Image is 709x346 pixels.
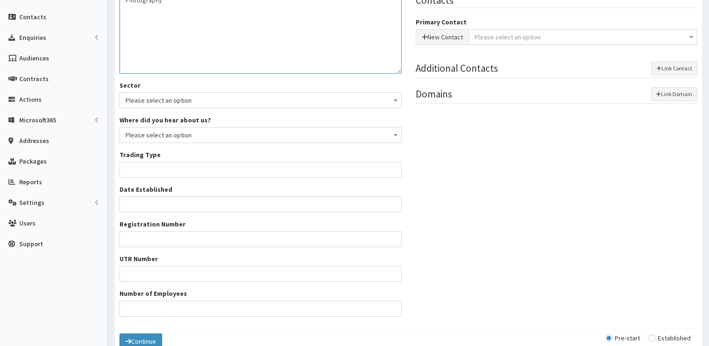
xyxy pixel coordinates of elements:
[119,115,211,125] label: Where did you hear about us?
[651,87,697,101] button: Link Domain
[126,128,396,142] span: Please select an option
[475,33,541,41] span: Please select an option
[19,54,49,62] span: Audiences
[19,240,43,248] span: Support
[119,81,141,90] label: Sector
[119,127,402,143] span: Please select an option
[19,33,46,42] span: Enquiries
[19,75,49,83] span: Contracts
[126,94,396,107] span: Please select an option
[19,219,36,227] span: Users
[19,157,47,165] span: Packages
[19,13,46,21] span: Contacts
[416,87,698,104] legend: Domains
[119,92,402,108] span: Please select an option
[119,185,172,194] label: Date Established
[119,254,158,263] label: UTR Number
[416,29,469,45] button: New Contact
[19,136,49,145] span: Addresses
[19,95,42,104] span: Actions
[19,198,45,207] span: Settings
[416,17,467,27] label: Primary Contact
[648,335,691,341] label: Established
[651,61,697,75] button: Link Contact
[119,289,187,298] label: Number of Employees
[19,116,56,124] span: Microsoft365
[605,335,640,341] label: Pre-start
[119,219,186,229] label: Registration Number
[19,178,42,186] span: Reports
[119,150,161,159] label: Trading Type
[416,61,698,78] legend: Additional Contacts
